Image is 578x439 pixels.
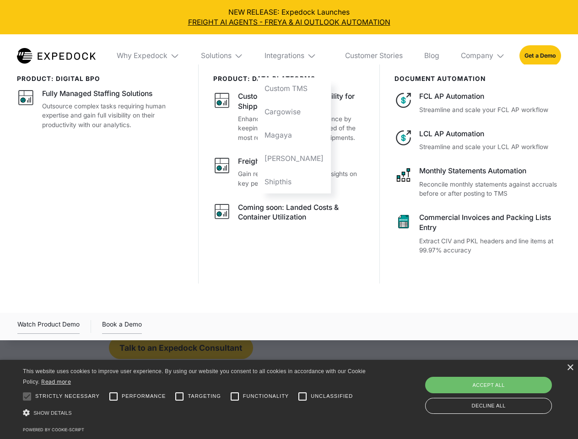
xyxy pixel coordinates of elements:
a: Powered by cookie-script [23,427,84,432]
div: Why Expedock [117,51,167,60]
div: Why Expedock [110,34,187,77]
p: Streamline and scale your LCL AP workflow [419,142,561,152]
p: Enhance your customer experience by keeping your customers informed of the most recent changes to... [238,114,365,143]
span: This website uses cookies to improve user experience. By using our website you consent to all coo... [23,368,366,385]
a: Get a Demo [519,45,561,66]
a: Customer Experience: Visibility for ShippersEnhance your customer experience by keeping your cust... [213,91,366,142]
a: Customer Stories [338,34,410,77]
span: Show details [33,410,72,416]
div: Company [461,51,493,60]
div: Show details [23,407,369,419]
a: open lightbox [17,319,80,334]
iframe: Chat Widget [426,340,578,439]
a: Fully Managed Staffing SolutionsOutsource complex tasks requiring human expertise and gain full v... [17,89,184,129]
div: Fully Managed Staffing Solutions [42,89,152,99]
p: Gain real-time and actionable insights on key performance indicators [238,169,365,188]
a: [PERSON_NAME] [258,147,331,170]
a: Magaya [258,123,331,147]
div: Solutions [201,51,232,60]
a: FREIGHT AI AGENTS - FREYA & AI OUTLOOK AUTOMATION [7,17,571,27]
div: Integrations [258,34,331,77]
a: Blog [417,34,446,77]
a: Coming soon: Landed Costs & Container Utilization [213,203,366,225]
span: Strictly necessary [35,392,100,400]
div: LCL AP Automation [419,129,561,139]
div: product: digital bpo [17,75,184,82]
span: Functionality [243,392,289,400]
div: Customer Experience: Visibility for Shippers [238,91,365,112]
a: Freight BIGain real-time and actionable insights on key performance indicators [213,156,366,188]
a: Commercial Invoices and Packing Lists EntryExtract CIV and PKL headers and line items at 99.97% a... [394,213,561,255]
a: Monthly Statements AutomationReconcile monthly statements against accruals before or after postin... [394,166,561,198]
span: Unclassified [311,392,353,400]
div: Watch Product Demo [17,319,80,334]
div: FCL AP Automation [419,91,561,102]
p: Extract CIV and PKL headers and line items at 99.97% accuracy [419,236,561,255]
a: Book a Demo [102,319,142,334]
a: Shipthis [258,170,331,193]
a: FCL AP AutomationStreamline and scale your FCL AP workflow [394,91,561,114]
div: Commercial Invoices and Packing Lists Entry [419,213,561,233]
a: Custom TMS [258,77,331,101]
p: Streamline and scale your FCL AP workflow [419,105,561,115]
a: Cargowise [258,101,331,124]
div: Integrations [265,51,304,60]
a: LCL AP AutomationStreamline and scale your LCL AP workflow [394,129,561,152]
div: Monthly Statements Automation [419,166,561,176]
p: Reconcile monthly statements against accruals before or after posting to TMS [419,180,561,198]
span: Targeting [188,392,221,400]
div: Coming soon: Landed Costs & Container Utilization [238,203,365,223]
span: Performance [122,392,166,400]
div: document automation [394,75,561,82]
div: Freight BI [238,156,270,166]
nav: Integrations [258,77,331,193]
div: Company [454,34,512,77]
div: PRODUCT: data platforms [213,75,366,82]
div: Solutions [194,34,250,77]
a: Read more [41,378,71,385]
div: NEW RELEASE: Expedock Launches [7,7,571,27]
p: Outsource complex tasks requiring human expertise and gain full visibility on their productivity ... [42,102,184,130]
